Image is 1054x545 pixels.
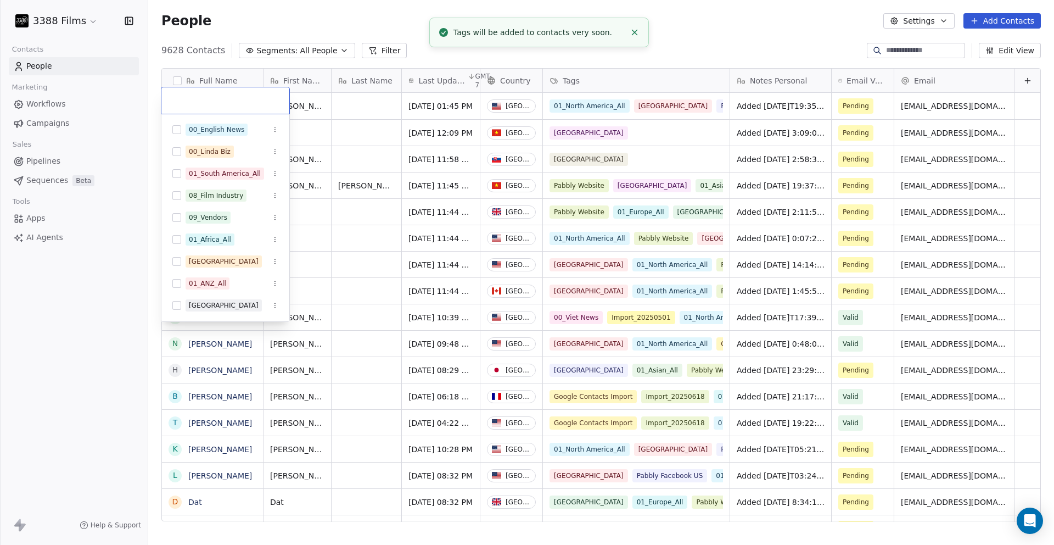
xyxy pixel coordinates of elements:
[189,301,259,310] div: [GEOGRAPHIC_DATA]
[189,279,226,288] div: 01_ANZ_All
[189,235,231,244] div: 01_Africa_All
[189,125,244,135] div: 00_English News
[189,213,227,223] div: 09_Vendors
[189,169,261,179] div: 01_South America_All
[627,25,642,40] button: Close toast
[189,257,259,266] div: [GEOGRAPHIC_DATA]
[189,191,243,201] div: 08_Film Industry
[453,27,625,38] div: Tags will be added to contacts very soon.
[189,147,231,157] div: 00_Linda Biz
